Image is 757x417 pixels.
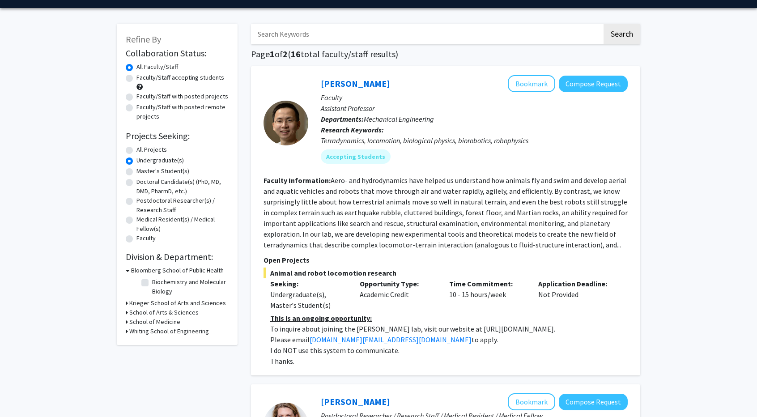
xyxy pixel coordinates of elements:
[310,335,472,344] a: [DOMAIN_NAME][EMAIL_ADDRESS][DOMAIN_NAME]
[136,215,229,234] label: Medical Resident(s) / Medical Fellow(s)
[321,115,364,123] b: Departments:
[251,49,640,60] h1: Page of ( total faculty/staff results)
[136,234,156,243] label: Faculty
[136,92,228,101] label: Faculty/Staff with posted projects
[538,278,614,289] p: Application Deadline:
[270,334,628,345] p: Please email to apply.
[270,323,628,334] p: To inquire about joining the [PERSON_NAME] lab, visit our website at [URL][DOMAIN_NAME].
[270,356,628,366] p: Thanks.
[449,278,525,289] p: Time Commitment:
[136,62,178,72] label: All Faculty/Staff
[321,78,390,89] a: [PERSON_NAME]
[321,125,384,134] b: Research Keywords:
[270,314,372,323] u: This is an ongoing opportunity:
[508,75,555,92] button: Add Chen Li to Bookmarks
[442,278,532,311] div: 10 - 15 hours/week
[129,308,199,317] h3: School of Arts & Sciences
[264,176,331,185] b: Faculty Information:
[508,393,555,410] button: Add Moira-Phoebe Huet to Bookmarks
[270,278,346,289] p: Seeking:
[270,48,275,60] span: 1
[321,135,628,146] div: Terradynamics, locomotion, biological physics, biorobotics, robophysics
[559,76,628,92] button: Compose Request to Chen Li
[136,156,184,165] label: Undergraduate(s)
[270,345,628,356] p: I do NOT use this system to communicate.
[270,289,346,311] div: Undergraduate(s), Master's Student(s)
[291,48,301,60] span: 16
[264,268,628,278] span: Animal and robot locomotion research
[283,48,288,60] span: 2
[364,115,434,123] span: Mechanical Engineering
[136,73,224,82] label: Faculty/Staff accepting students
[321,92,628,103] p: Faculty
[321,396,390,407] a: [PERSON_NAME]
[321,103,628,114] p: Assistant Professor
[126,34,161,45] span: Refine By
[264,176,628,249] fg-read-more: Aero- and hydrodynamics have helped us understand how animals fly and swim and develop aerial and...
[126,48,229,59] h2: Collaboration Status:
[7,377,38,410] iframe: Chat
[126,131,229,141] h2: Projects Seeking:
[321,149,391,164] mat-chip: Accepting Students
[129,298,226,308] h3: Krieger School of Arts and Sciences
[353,278,442,311] div: Academic Credit
[136,102,229,121] label: Faculty/Staff with posted remote projects
[251,24,602,44] input: Search Keywords
[360,278,436,289] p: Opportunity Type:
[532,278,621,311] div: Not Provided
[264,255,628,265] p: Open Projects
[136,166,189,176] label: Master's Student(s)
[129,327,209,336] h3: Whiting School of Engineering
[129,317,180,327] h3: School of Medicine
[152,277,226,296] label: Biochemistry and Molecular Biology
[136,145,167,154] label: All Projects
[604,24,640,44] button: Search
[136,177,229,196] label: Doctoral Candidate(s) (PhD, MD, DMD, PharmD, etc.)
[136,196,229,215] label: Postdoctoral Researcher(s) / Research Staff
[131,266,224,275] h3: Bloomberg School of Public Health
[126,251,229,262] h2: Division & Department:
[559,394,628,410] button: Compose Request to Moira-Phoebe Huet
